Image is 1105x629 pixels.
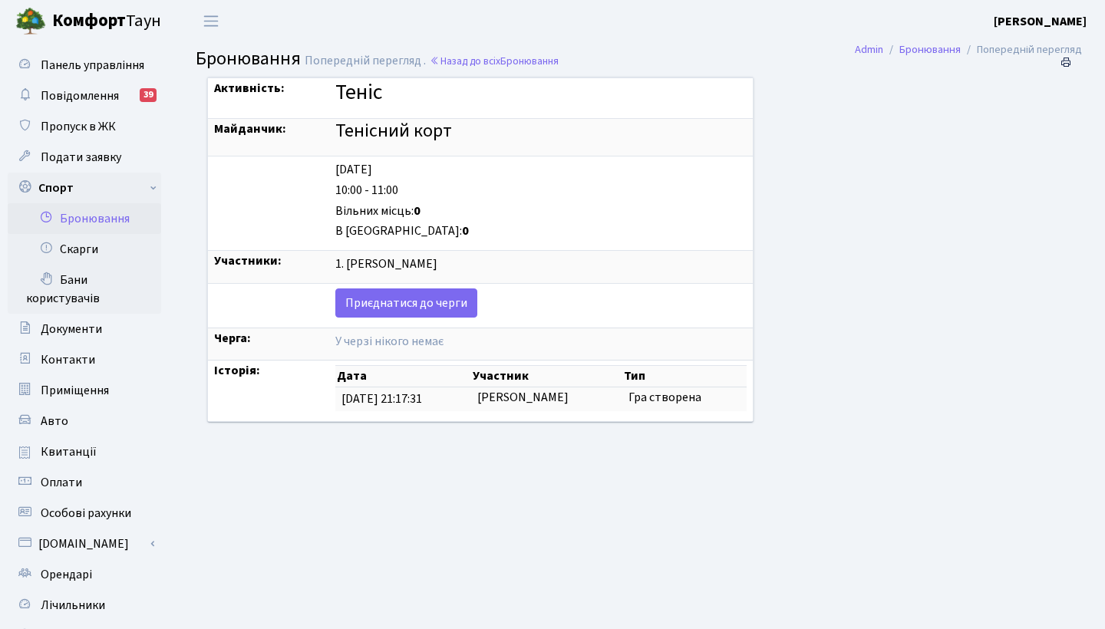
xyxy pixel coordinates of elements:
a: Бронювання [899,41,961,58]
nav: breadcrumb [832,34,1105,66]
strong: Черга: [214,330,251,347]
span: У черзі нікого немає [335,333,444,350]
span: Гра створена [628,389,701,406]
b: 0 [414,203,421,219]
div: 39 [140,88,157,102]
strong: Майданчик: [214,120,286,137]
span: Лічильники [41,597,105,614]
span: Повідомлення [41,87,119,104]
span: Авто [41,413,68,430]
a: Орендарі [8,559,161,590]
td: [DATE] 21:17:31 [335,387,471,411]
h3: Теніс [335,80,747,106]
div: 1. [PERSON_NAME] [335,255,747,273]
strong: Активність: [214,80,285,97]
a: Авто [8,406,161,436]
a: Оплати [8,467,161,498]
span: Пропуск в ЖК [41,118,116,135]
h4: Тенісний корт [335,120,747,143]
div: В [GEOGRAPHIC_DATA]: [335,222,747,240]
th: Тип [622,366,747,387]
span: Подати заявку [41,149,121,166]
a: Бронювання [8,203,161,234]
a: Повідомлення39 [8,81,161,111]
img: logo.png [15,6,46,37]
div: 10:00 - 11:00 [335,182,747,199]
b: [PERSON_NAME] [994,13,1087,30]
strong: Участники: [214,252,282,269]
a: Admin [855,41,883,58]
a: Спорт [8,173,161,203]
span: Приміщення [41,382,109,399]
a: Подати заявку [8,142,161,173]
div: Вільних місць: [335,203,747,220]
span: Таун [52,8,161,35]
button: Переключити навігацію [192,8,230,34]
td: [PERSON_NAME] [471,387,622,411]
b: 0 [462,222,469,239]
a: [DOMAIN_NAME] [8,529,161,559]
a: Бани користувачів [8,265,161,314]
a: Приєднатися до черги [335,288,477,318]
a: Назад до всіхБронювання [430,54,559,68]
span: Попередній перегляд . [305,52,426,69]
a: Квитанції [8,436,161,467]
div: [DATE] [335,161,747,179]
a: Документи [8,314,161,344]
span: Орендарі [41,566,92,583]
a: Контакти [8,344,161,375]
span: Бронювання [196,45,301,72]
a: Пропуск в ЖК [8,111,161,142]
span: Квитанції [41,443,97,460]
th: Участник [471,366,622,387]
span: Особові рахунки [41,505,131,522]
span: Бронювання [500,54,559,68]
a: Приміщення [8,375,161,406]
th: Дата [335,366,471,387]
a: Лічильники [8,590,161,621]
b: Комфорт [52,8,126,33]
a: Особові рахунки [8,498,161,529]
a: Панель управління [8,50,161,81]
span: Документи [41,321,102,338]
li: Попередній перегляд [961,41,1082,58]
strong: Історія: [214,362,260,379]
span: Контакти [41,351,95,368]
span: Оплати [41,474,82,491]
span: Панель управління [41,57,144,74]
a: Скарги [8,234,161,265]
a: [PERSON_NAME] [994,12,1087,31]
